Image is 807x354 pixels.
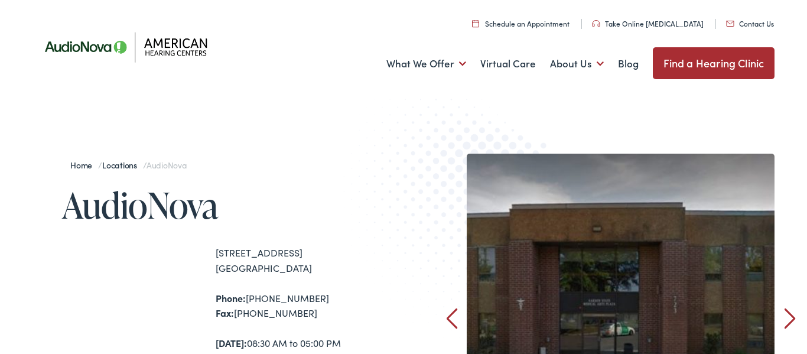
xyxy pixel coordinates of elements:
div: [PHONE_NUMBER] [PHONE_NUMBER] [216,291,403,321]
a: Prev [446,308,457,329]
a: Find a Hearing Clinic [653,47,775,79]
a: Schedule an Appointment [472,18,570,28]
a: Virtual Care [480,42,536,86]
a: Blog [618,42,639,86]
div: [STREET_ADDRESS] [GEOGRAPHIC_DATA] [216,245,403,275]
strong: [DATE]: [216,336,247,349]
a: Take Online [MEDICAL_DATA] [592,18,704,28]
strong: Phone: [216,291,246,304]
a: About Us [550,42,604,86]
img: utility icon [726,21,734,27]
img: utility icon [472,20,479,27]
a: Home [70,159,98,171]
h1: AudioNova [62,186,403,225]
img: utility icon [592,20,600,27]
a: What We Offer [386,42,466,86]
span: / / [70,159,187,171]
strong: Fax: [216,306,234,319]
a: Contact Us [726,18,774,28]
a: Next [785,308,796,329]
a: Locations [102,159,143,171]
span: AudioNova [147,159,187,171]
